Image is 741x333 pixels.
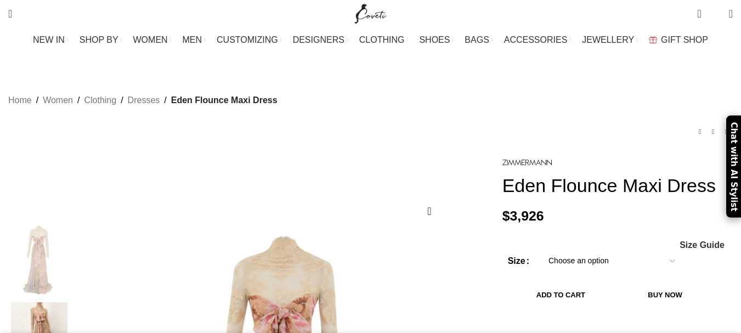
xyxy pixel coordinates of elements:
[680,241,725,250] span: Size Guide
[293,29,348,51] a: DESIGNERS
[508,284,614,307] button: Add to cart
[183,35,202,45] span: MEN
[33,29,69,51] a: NEW IN
[710,3,721,25] div: My Wishlist
[419,35,450,45] span: SHOES
[661,35,708,45] span: GIFT SHOP
[5,223,72,297] img: Eden Flounce Maxi Dress
[80,35,118,45] span: SHOP BY
[359,29,409,51] a: CLOTHING
[359,35,405,45] span: CLOTHING
[692,3,706,25] a: 0
[465,35,489,45] span: BAGS
[504,29,572,51] a: ACCESSORIES
[3,3,18,25] a: Search
[217,29,282,51] a: CUSTOMIZING
[183,29,206,51] a: MEN
[171,93,278,108] span: Eden Flounce Maxi Dress
[502,208,544,223] bdi: 3,926
[33,35,65,45] span: NEW IN
[43,93,73,108] a: Women
[502,208,510,223] span: $
[8,93,278,108] nav: Breadcrumb
[693,125,706,138] a: Previous product
[679,241,725,250] a: Size Guide
[649,36,657,43] img: GiftBag
[133,29,172,51] a: WOMEN
[217,35,278,45] span: CUSTOMIZING
[128,93,160,108] a: Dresses
[293,35,344,45] span: DESIGNERS
[508,254,529,268] label: Size
[84,93,116,108] a: Clothing
[465,29,493,51] a: BAGS
[582,29,638,51] a: JEWELLERY
[698,5,706,14] span: 0
[8,93,32,108] a: Home
[649,29,708,51] a: GIFT SHOP
[582,35,634,45] span: JEWELLERY
[504,35,568,45] span: ACCESSORIES
[502,160,552,166] img: Zimmermann
[352,8,389,18] a: Site logo
[712,11,720,19] span: 0
[720,125,733,138] a: Next product
[133,35,168,45] span: WOMEN
[3,29,738,51] div: Main navigation
[80,29,122,51] a: SHOP BY
[419,29,454,51] a: SHOES
[619,284,711,307] button: Buy now
[502,174,733,197] h1: Eden Flounce Maxi Dress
